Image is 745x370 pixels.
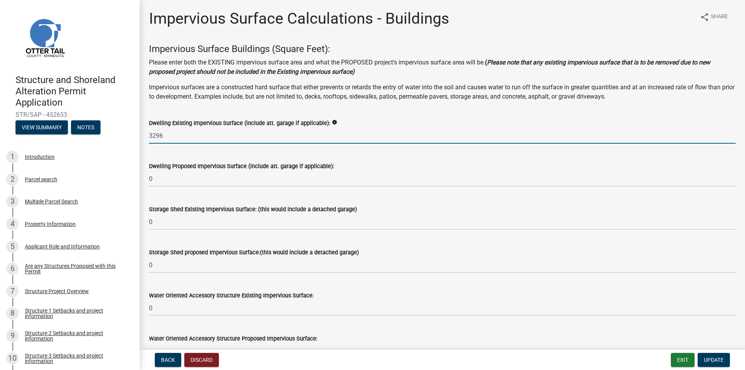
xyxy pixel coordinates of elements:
span: STR/SAP - 452653 [16,111,124,118]
button: Discard [184,353,219,367]
p: Impervious surfaces are a constructed hard surface that either prevents or retards the entry of w... [149,83,736,101]
i: info [332,120,337,125]
div: 8 [6,307,19,320]
div: Structure 1 Setbacks and project information [25,308,127,319]
i: share [700,12,709,22]
div: Parcel search [25,177,57,182]
div: Property Information [25,221,76,227]
div: 9 [6,330,19,342]
div: Structure 3 Setbacks and project information [25,353,127,364]
button: Exit [671,353,695,367]
div: 1 [6,151,19,163]
strong: ( [485,59,487,66]
button: View Summary [16,120,68,134]
span: Back [161,357,175,363]
label: Water Oriented Accessory Structure Proposed Impervious Surface: [149,336,317,342]
div: Multiple Parcel Search [25,199,78,204]
strong: Please note that any existing impervious surface that is to be removed due to new proposed projec... [149,59,710,75]
div: Structure Project Overview [25,288,89,294]
div: 7 [6,285,19,297]
h4: Structure and Shoreland Alteration Permit Application [16,75,133,108]
h4: Impervious Surface Buildings (Square Feet): [149,43,736,55]
button: Notes [71,120,100,134]
div: Applicant Role and Information [25,244,100,249]
div: 10 [6,352,19,365]
label: Storage Shed proposed Impervious Surface:(this would include a detached garage) [149,250,359,255]
p: Please enter both the EXISTING impervious surface area and what the PROPOSED project's impervious... [149,58,736,76]
label: Dwelling Existing Impervious Surface (include att. garage if applicable): [149,121,330,126]
div: Are any Structures Proposed with this Permit [25,263,127,274]
div: 6 [6,262,19,275]
div: Structure 2 Setbacks and project information [25,330,127,341]
div: 3 [6,195,19,208]
label: Dwelling Proposed Impervious Surface (include att. garage if applicable): [149,164,334,169]
div: 4 [6,218,19,230]
div: Introduction [25,154,55,160]
label: Storage Shed Existing Impervious Surface: (this would include a detached garage) [149,207,357,212]
button: Update [698,353,730,367]
wm-modal-confirm: Notes [71,125,100,131]
button: shareShare [694,9,734,24]
label: Water Oriented Accessory Structure Existing Impervious Surface: [149,293,314,299]
span: Update [704,357,724,363]
h1: Impervious Surface Calculations - Buildings [149,9,449,28]
div: 2 [6,173,19,186]
div: 5 [6,240,19,253]
span: Share [711,12,728,22]
button: Back [155,353,181,367]
wm-modal-confirm: Summary [16,125,68,131]
img: Otter Tail County, Minnesota [16,8,74,66]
